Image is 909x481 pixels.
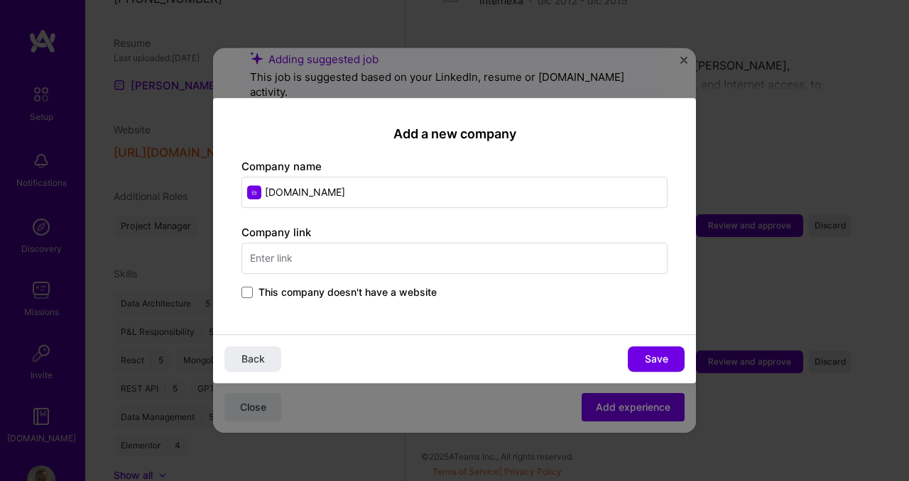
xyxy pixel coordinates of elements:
[241,126,668,142] h2: Add a new company
[241,226,311,239] label: Company link
[241,160,322,173] label: Company name
[241,243,668,274] input: Enter link
[645,352,668,366] span: Save
[241,352,265,366] span: Back
[628,346,685,372] button: Save
[241,177,668,208] input: Enter name
[258,285,437,299] span: This company doesn't have a website
[224,346,281,372] button: Back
